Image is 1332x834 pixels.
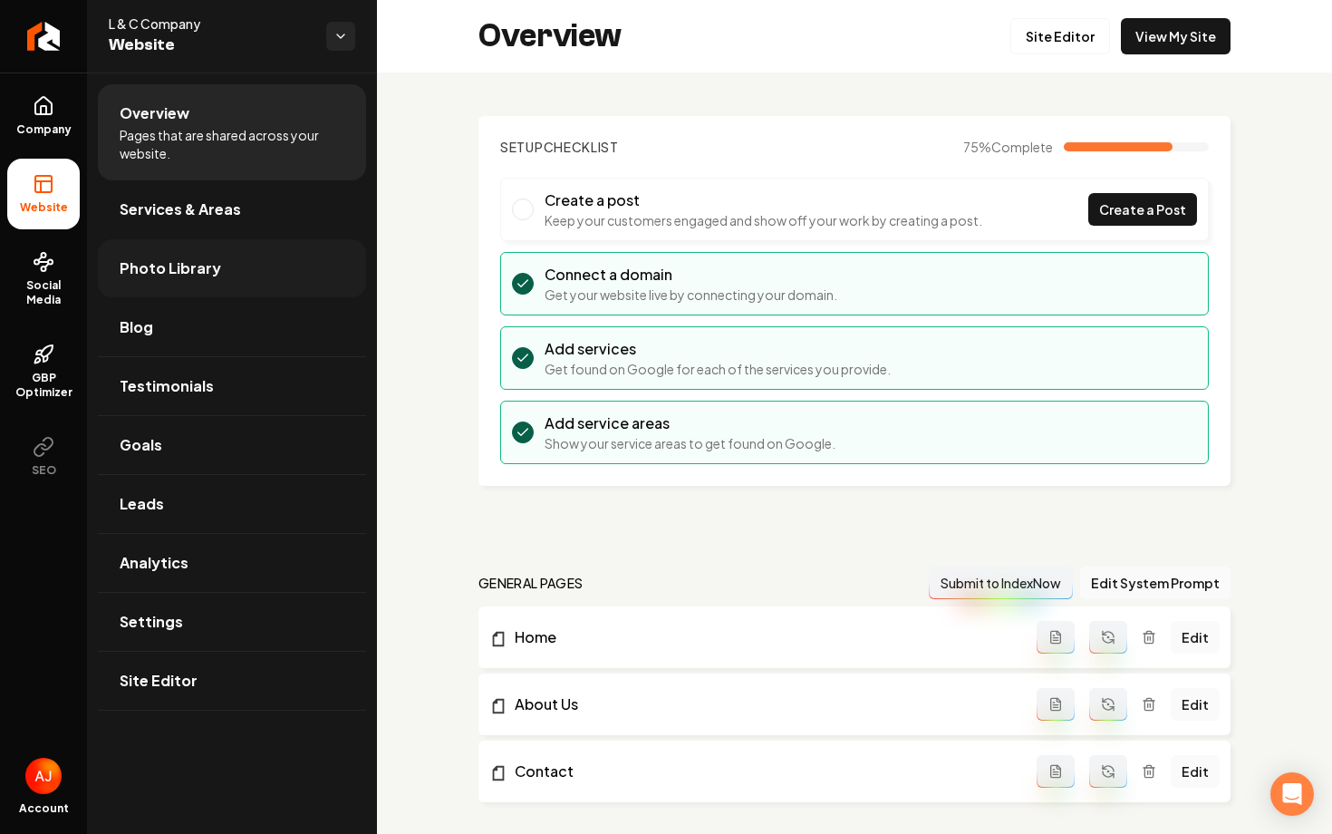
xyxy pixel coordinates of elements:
a: Edit [1171,755,1220,788]
span: Leads [120,493,164,515]
span: Testimonials [120,375,214,397]
a: Edit [1171,621,1220,654]
img: Rebolt Logo [27,22,61,51]
button: Open user button [25,758,62,794]
a: Leads [98,475,366,533]
p: Keep your customers engaged and show off your work by creating a post. [545,211,982,229]
a: Contact [489,761,1037,782]
span: Company [9,122,79,137]
a: Social Media [7,237,80,322]
button: SEO [7,422,80,492]
button: Add admin page prompt [1037,688,1075,721]
a: Edit [1171,688,1220,721]
a: Goals [98,416,366,474]
span: Overview [120,102,189,124]
span: Analytics [120,552,188,574]
span: Pages that are shared across your website. [120,126,344,162]
span: Social Media [7,278,80,307]
a: Services & Areas [98,180,366,238]
h3: Add service areas [545,412,835,434]
a: Site Editor [98,652,366,710]
h2: general pages [478,574,584,592]
h3: Connect a domain [545,264,837,286]
span: Blog [120,316,153,338]
span: 75 % [963,138,1053,156]
span: Account [19,801,69,816]
span: Website [13,200,75,215]
a: Create a Post [1088,193,1197,226]
p: Get your website live by connecting your domain. [545,286,837,304]
span: Setup [500,139,544,155]
p: Show your service areas to get found on Google. [545,434,835,452]
span: L & C Company [109,15,312,33]
h2: Checklist [500,138,619,156]
span: Website [109,33,312,58]
span: Goals [120,434,162,456]
h3: Add services [545,338,891,360]
a: Blog [98,298,366,356]
span: Settings [120,611,183,633]
button: Edit System Prompt [1080,567,1231,599]
p: Get found on Google for each of the services you provide. [545,360,891,378]
a: View My Site [1121,18,1231,54]
span: Create a Post [1099,200,1186,219]
button: Add admin page prompt [1037,755,1075,788]
a: Site Editor [1010,18,1110,54]
h2: Overview [478,18,622,54]
a: GBP Optimizer [7,329,80,414]
a: About Us [489,693,1037,715]
span: Services & Areas [120,199,241,220]
h3: Create a post [545,189,982,211]
img: Austin Jellison [25,758,62,794]
span: GBP Optimizer [7,371,80,400]
a: Photo Library [98,239,366,297]
a: Testimonials [98,357,366,415]
button: Submit to IndexNow [929,567,1073,599]
a: Settings [98,593,366,651]
span: Site Editor [120,670,198,692]
span: SEO [24,463,63,478]
span: Photo Library [120,257,221,279]
span: Complete [991,139,1053,155]
a: Home [489,626,1037,648]
a: Company [7,81,80,151]
div: Open Intercom Messenger [1270,772,1314,816]
a: Analytics [98,534,366,592]
button: Add admin page prompt [1037,621,1075,654]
